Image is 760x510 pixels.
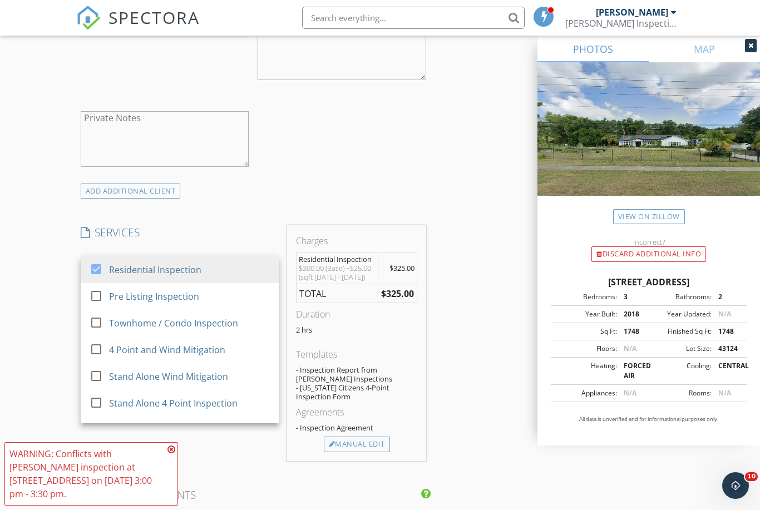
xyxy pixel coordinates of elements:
div: Manual Edit [324,437,390,452]
div: 3 [617,292,649,302]
img: streetview [537,62,760,222]
div: Lot Size: [649,344,712,354]
div: Charges [296,234,417,247]
h4: SERVICES [81,225,279,240]
div: Year Built: [554,309,617,319]
div: Townhome / Condo Inspection [109,316,238,330]
p: 2 hrs [296,325,417,334]
div: Bathrooms: [649,292,712,302]
div: WARNING: Conflicts with [PERSON_NAME] inspection at [STREET_ADDRESS] on [DATE] 3:00 pm - 3:30 pm. [9,447,164,501]
div: Finished Sq Ft: [649,326,712,336]
span: N/A [718,309,731,319]
td: TOTAL [297,284,378,303]
div: 2018 [617,309,649,319]
div: Stand Alone Wind Mitigation [109,370,228,383]
div: Cooling: [649,361,712,381]
span: $325.00 [389,263,414,273]
div: Templates [296,348,417,361]
div: Year Updated: [649,309,712,319]
a: SPECTORA [76,15,200,38]
a: MAP [649,36,760,62]
div: Pre Listing Inspection [109,290,199,303]
div: Incorrect? [537,237,760,246]
div: CENTRAL [712,361,743,381]
div: Appliances: [554,388,617,398]
h4: INSPECTION EVENTS [81,488,426,502]
div: ADD ADDITIONAL client [81,184,181,199]
strong: $325.00 [381,288,414,300]
div: 4 Point and Wind Mitigation [109,343,225,356]
div: Residential Inspection [109,263,201,276]
p: All data is unverified and for informational purposes only. [551,415,747,423]
div: FORCED AIR [617,361,649,381]
div: Discard Additional info [591,246,706,262]
div: 1748 [617,326,649,336]
div: 2 [712,292,743,302]
span: SPECTORA [108,6,200,29]
div: $300.00 (Base) +$25.00 (sqft [DATE] - [DATE]) [299,264,376,281]
div: Rooms: [649,388,712,398]
span: N/A [624,344,636,353]
div: [PERSON_NAME] [596,7,668,18]
div: - [US_STATE] Citizens 4-Point Inspection Form [296,383,417,401]
div: Floors: [554,344,617,354]
img: The Best Home Inspection Software - Spectora [76,6,101,30]
iframe: Intercom live chat [722,472,749,499]
span: N/A [718,388,731,398]
input: Search everything... [302,7,525,29]
div: - Inspection Agreement [296,423,417,432]
div: Agreements [296,405,417,419]
div: [STREET_ADDRESS] [551,275,747,289]
a: View on Zillow [613,209,685,224]
a: PHOTOS [537,36,649,62]
div: Heating: [554,361,617,381]
div: 1748 [712,326,743,336]
span: 10 [745,472,758,481]
div: Stand Alone 4 Point Inspection [109,397,238,410]
div: Kelly Inspections LLC [565,18,677,29]
div: Residential Inspection [299,255,376,264]
span: N/A [624,388,636,398]
div: - Inspection Report from [PERSON_NAME] Inspections [296,365,417,383]
div: 43124 [712,344,743,354]
div: Duration [296,308,417,321]
div: Bedrooms: [554,292,617,302]
div: Sq Ft: [554,326,617,336]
